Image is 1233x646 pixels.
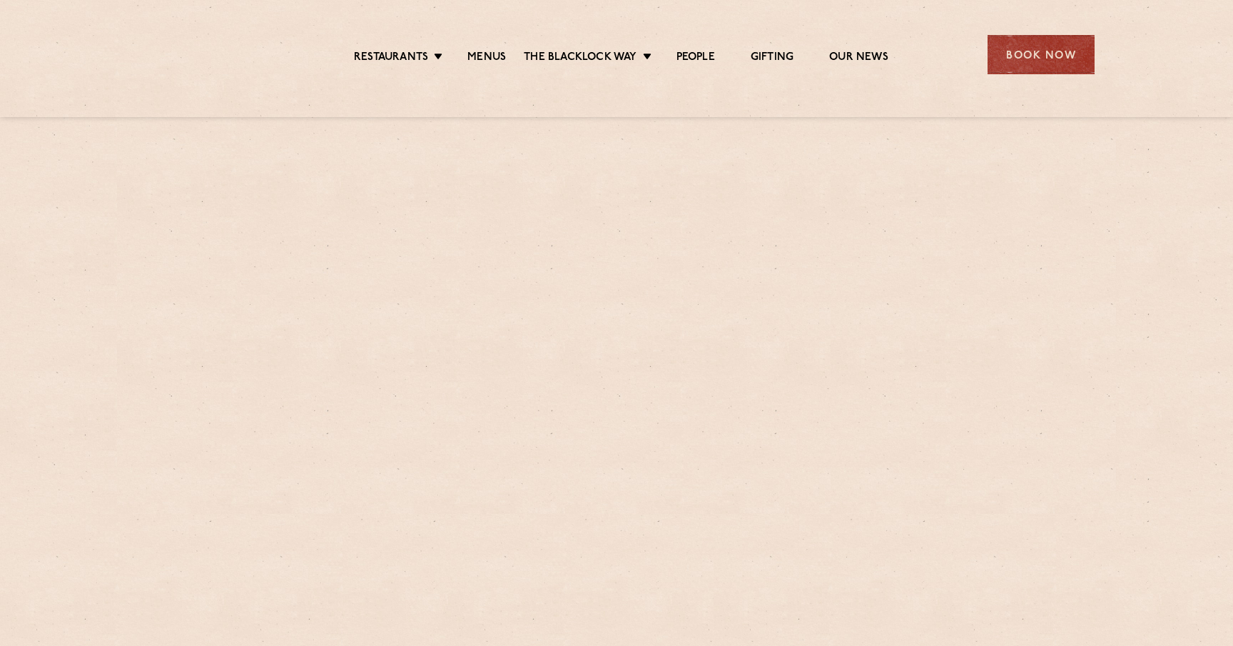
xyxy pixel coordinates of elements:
img: svg%3E [138,14,262,96]
a: Our News [829,51,888,66]
a: The Blacklock Way [524,51,636,66]
a: People [676,51,715,66]
a: Restaurants [354,51,428,66]
a: Gifting [751,51,793,66]
div: Book Now [988,35,1095,74]
a: Menus [467,51,506,66]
